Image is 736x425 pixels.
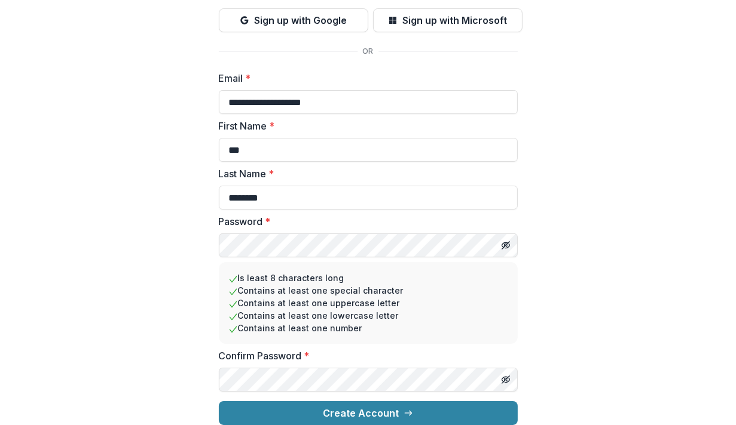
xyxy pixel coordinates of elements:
button: Toggle password visibility [496,236,515,255]
label: Password [219,214,511,229]
button: Sign up with Google [219,8,368,32]
li: Is least 8 characters long [228,272,508,284]
li: Contains at least one lowercase letter [228,309,508,322]
label: Last Name [219,167,511,181]
label: Email [219,71,511,85]
button: Toggle password visibility [496,370,515,389]
li: Contains at least one special character [228,284,508,297]
button: Create Account [219,401,518,425]
label: First Name [219,119,511,133]
button: Sign up with Microsoft [373,8,523,32]
li: Contains at least one uppercase letter [228,297,508,309]
li: Contains at least one number [228,322,508,334]
label: Confirm Password [219,349,511,363]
